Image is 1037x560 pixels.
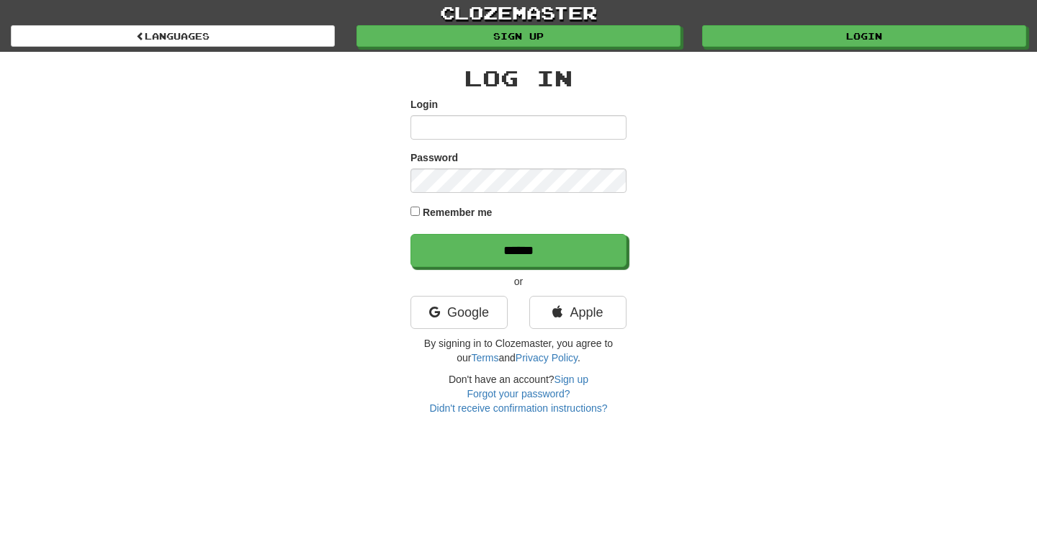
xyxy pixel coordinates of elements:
label: Remember me [423,205,493,220]
a: Sign up [555,374,588,385]
a: Terms [471,352,498,363]
a: Languages [11,25,335,47]
a: Login [702,25,1026,47]
a: Forgot your password? [467,388,570,399]
a: Sign up [356,25,681,47]
h2: Log In [410,66,627,90]
p: or [410,274,627,289]
label: Password [410,150,458,165]
a: Apple [529,296,627,329]
a: Didn't receive confirmation instructions? [429,402,607,414]
a: Google [410,296,508,329]
p: By signing in to Clozemaster, you agree to our and . [410,336,627,365]
label: Login [410,97,438,112]
a: Privacy Policy [516,352,578,363]
div: Don't have an account? [410,372,627,415]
